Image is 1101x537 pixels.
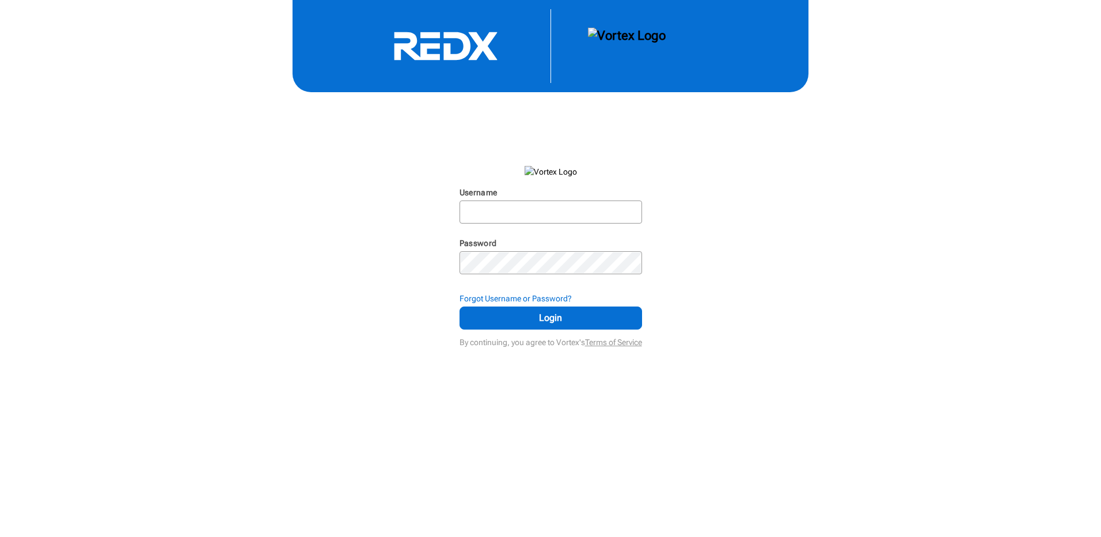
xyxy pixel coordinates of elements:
svg: RedX Logo [359,31,532,61]
img: Vortex Logo [588,28,666,65]
div: By continuing, you agree to Vortex's [460,332,642,348]
button: Login [460,307,642,330]
a: Terms of Service [585,338,642,347]
label: Password [460,239,497,248]
strong: Forgot Username or Password? [460,294,572,303]
img: Vortex Logo [525,166,577,177]
span: Login [474,311,628,325]
div: Forgot Username or Password? [460,293,642,304]
label: Username [460,188,498,197]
